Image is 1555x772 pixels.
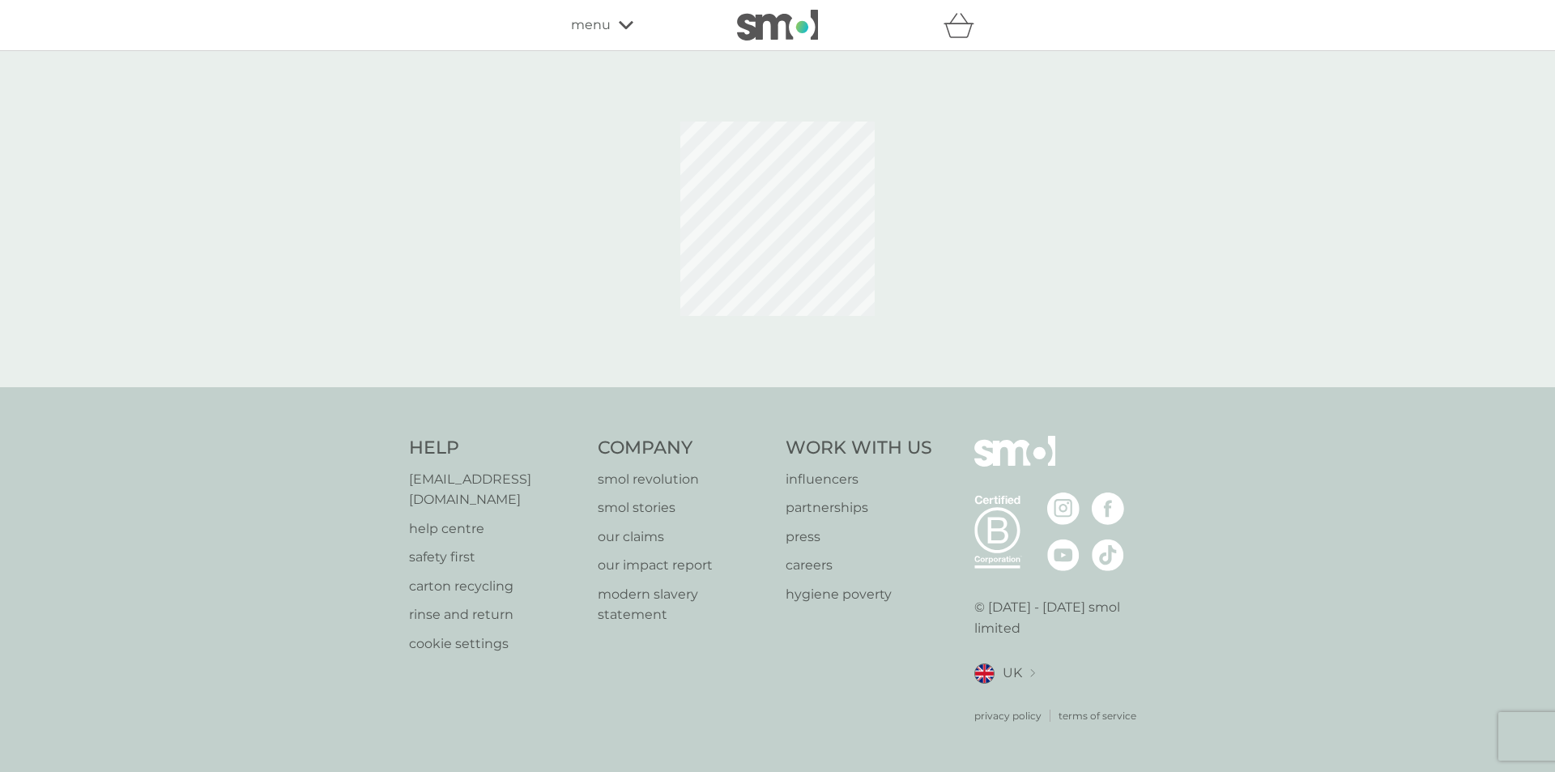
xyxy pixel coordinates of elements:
a: carton recycling [409,576,582,597]
a: smol stories [598,497,770,518]
a: our claims [598,527,770,548]
div: basket [944,9,984,41]
a: cookie settings [409,633,582,655]
a: smol revolution [598,469,770,490]
a: press [786,527,932,548]
img: UK flag [974,663,995,684]
p: © [DATE] - [DATE] smol limited [974,597,1147,638]
img: visit the smol Facebook page [1092,493,1124,525]
a: terms of service [1059,708,1136,723]
a: [EMAIL_ADDRESS][DOMAIN_NAME] [409,469,582,510]
a: modern slavery statement [598,584,770,625]
img: visit the smol Tiktok page [1092,539,1124,571]
span: UK [1003,663,1022,684]
span: menu [571,15,611,36]
a: rinse and return [409,604,582,625]
a: hygiene poverty [786,584,932,605]
h4: Work With Us [786,436,932,461]
h4: Help [409,436,582,461]
a: help centre [409,518,582,540]
img: smol [974,436,1055,491]
a: our impact report [598,555,770,576]
img: visit the smol Youtube page [1047,539,1080,571]
img: visit the smol Instagram page [1047,493,1080,525]
a: safety first [409,547,582,568]
img: smol [737,10,818,41]
img: select a new location [1030,669,1035,678]
h4: Company [598,436,770,461]
a: partnerships [786,497,932,518]
a: influencers [786,469,932,490]
a: privacy policy [974,708,1042,723]
a: careers [786,555,932,576]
